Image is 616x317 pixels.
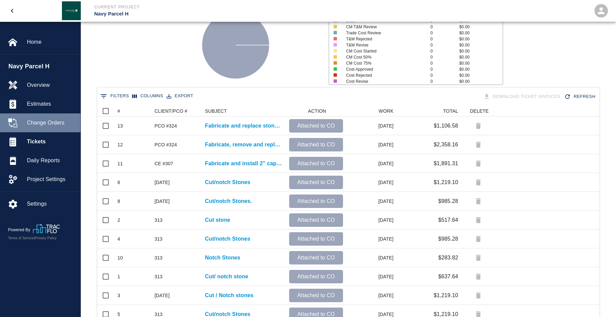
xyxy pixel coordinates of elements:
p: CM T&M Review [346,24,422,30]
div: CE 313 [155,179,170,186]
div: 11 [117,160,123,167]
span: | [34,236,35,240]
p: $985.28 [438,197,458,205]
p: Attached to CO [292,141,340,149]
p: $1,219.10 [434,291,458,300]
div: ACTION [286,106,346,116]
span: Daily Reports [27,156,75,165]
button: Show filters [99,91,131,102]
p: Notch Stones [205,254,240,262]
div: 8 [117,198,120,205]
div: [DATE] [346,116,397,135]
div: [DATE] [346,286,397,305]
div: WORK [379,106,393,116]
div: Tickets download in groups of 15 [482,91,563,103]
div: Refresh the list [563,91,598,103]
p: Attached to CO [292,235,340,243]
a: Fabricate and replace stones A1-3 and A1-4 at the north... [205,122,282,130]
p: Attached to CO [292,197,340,205]
p: $0.00 [459,66,503,72]
a: Cut / Notch stones [205,291,253,300]
span: Overview [27,81,75,89]
p: 0 [431,60,459,66]
div: DELETE [461,106,495,116]
img: TracFlo [33,224,60,233]
div: ACTION [308,106,326,116]
p: Powered By [8,227,33,233]
div: CE #307 [155,160,173,167]
div: 1 [117,273,120,280]
p: Attached to CO [292,122,340,130]
p: Cut/notch Stones. [205,197,252,205]
iframe: Chat Widget [582,285,616,317]
p: CM Cost 75% [346,60,422,66]
div: CLIENT/PCO # [151,106,202,116]
div: Tickets attached to change order can't be deleted. [472,138,485,151]
span: Change Orders [27,119,75,127]
a: Privacy Policy [35,236,57,240]
span: Estimates [27,100,75,108]
div: 10 [117,254,123,261]
p: Current Project [94,4,344,10]
div: Tickets attached to change order can't be deleted. [472,289,485,302]
a: Fabricate, remove and replace stones D1-4, D1-5, E1-3 and F1-12... [205,141,282,149]
p: $0.00 [459,60,503,66]
div: 2 [117,217,120,223]
p: Attached to CO [292,216,340,224]
p: Attached to CO [292,254,340,262]
div: Tickets attached to change order can't be deleted. [472,157,485,170]
p: $0.00 [459,36,503,42]
p: Attached to CO [292,273,340,281]
div: 3 [117,292,120,299]
span: Navy Parcel H [8,62,77,71]
p: $1,106.58 [434,122,458,130]
div: 313 [155,254,163,261]
p: 0 [431,48,459,54]
p: Cut stone [205,216,230,224]
p: 0 [431,36,459,42]
p: Navy Parcel H [94,10,344,18]
div: 313 [155,273,163,280]
div: [DATE] [346,211,397,230]
a: Cut/ notch stone [205,273,248,281]
p: 0 [431,30,459,36]
a: Cut/notch Stones [205,178,250,186]
span: Project Settings [27,175,75,183]
div: SUBJECT [205,106,227,116]
div: SUBJECT [202,106,286,116]
div: [DATE] [346,173,397,192]
div: [DATE] [346,248,397,267]
div: # [117,106,120,116]
p: 0 [431,24,459,30]
p: $0.00 [459,30,503,36]
div: CE 313 [155,292,170,299]
p: $637.64 [438,273,458,281]
span: Tickets [27,138,75,146]
p: Cost Approved [346,66,422,72]
button: Refresh [563,91,598,103]
p: $283.82 [438,254,458,262]
div: 6 [117,179,120,186]
p: $517.64 [438,216,458,224]
div: DELETE [470,106,488,116]
div: TOTAL [443,106,458,116]
p: $985.28 [438,235,458,243]
p: $0.00 [459,48,503,54]
div: Tickets attached to change order can't be deleted. [472,232,485,246]
div: PCO #324 [155,122,177,129]
p: $2,358.16 [434,141,458,149]
div: Tickets attached to change order can't be deleted. [472,251,485,265]
button: Export [165,91,195,101]
div: WORK [346,106,397,116]
p: Attached to CO [292,160,340,168]
div: PCO #324 [155,141,177,148]
div: [DATE] [346,154,397,173]
a: Terms of Service [8,236,34,240]
div: Tickets attached to change order can't be deleted. [472,176,485,189]
div: [DATE] [346,135,397,154]
div: CLIENT/PCO # [155,106,187,116]
div: [DATE] [346,192,397,211]
div: [DATE] [346,230,397,248]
